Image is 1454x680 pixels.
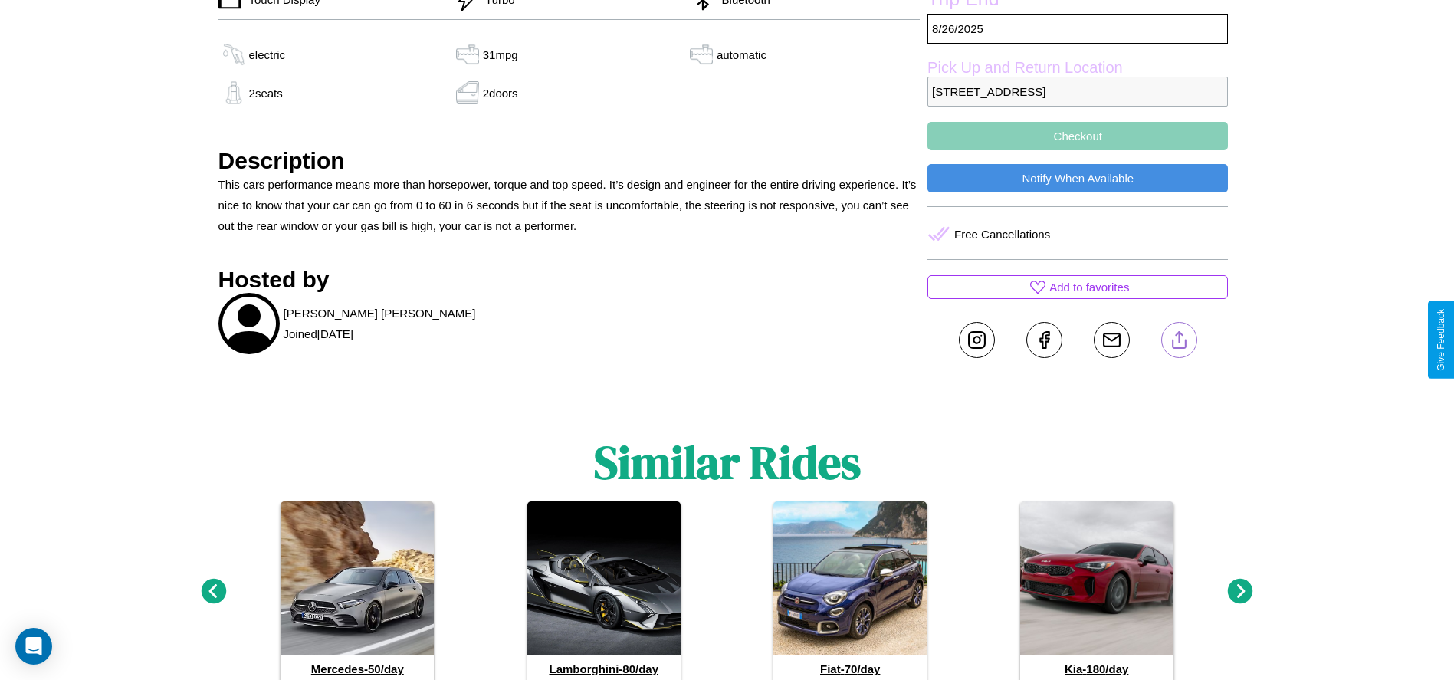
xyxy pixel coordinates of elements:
p: 8 / 26 / 2025 [927,14,1228,44]
p: 2 seats [249,83,283,103]
h3: Description [218,148,921,174]
p: Joined [DATE] [284,324,353,344]
p: [STREET_ADDRESS] [927,77,1228,107]
h3: Hosted by [218,267,921,293]
p: 2 doors [483,83,518,103]
img: gas [452,81,483,104]
img: gas [686,43,717,66]
p: Free Cancellations [954,224,1050,245]
div: Give Feedback [1436,309,1446,371]
img: gas [452,43,483,66]
p: Add to favorites [1049,277,1129,297]
button: Add to favorites [927,275,1228,299]
p: automatic [717,44,766,65]
h1: Similar Rides [594,431,861,494]
p: 31 mpg [483,44,518,65]
p: [PERSON_NAME] [PERSON_NAME] [284,303,476,324]
p: electric [249,44,286,65]
div: Open Intercom Messenger [15,628,52,665]
img: gas [218,81,249,104]
button: Checkout [927,122,1228,150]
p: This cars performance means more than horsepower, torque and top speed. It’s design and engineer ... [218,174,921,236]
button: Notify When Available [927,164,1228,192]
label: Pick Up and Return Location [927,59,1228,77]
img: gas [218,43,249,66]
